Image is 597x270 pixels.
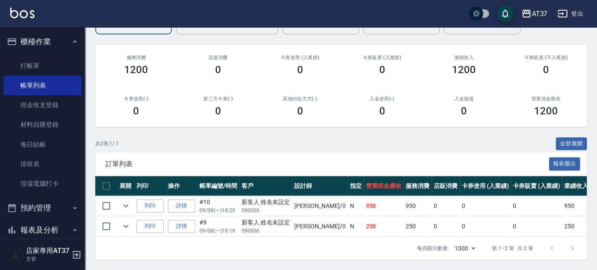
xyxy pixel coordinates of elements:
h2: 卡券使用 (入業績) [269,55,331,60]
h2: 卡券販賣 (不入業績) [515,55,577,60]
td: 250 [404,216,432,236]
h2: 店販消費 [188,55,249,60]
td: [PERSON_NAME] /0 [292,196,347,216]
th: 卡券販賣 (入業績) [511,176,562,196]
a: 現金收支登錄 [3,95,82,115]
td: 250 [562,216,590,236]
h2: 營業現金應收 [515,96,577,102]
h3: 0 [297,105,303,117]
h5: 店家專用AT37 [26,247,69,255]
td: [PERSON_NAME] /0 [292,216,347,236]
th: 業績收入 [562,176,590,196]
h2: 其他付款方式(-) [269,96,331,102]
td: 0 [432,216,460,236]
a: 現場電腦打卡 [3,174,82,193]
th: 服務消費 [404,176,432,196]
th: 列印 [134,176,166,196]
a: 打帳單 [3,56,82,76]
div: 1000 [451,237,478,260]
h3: 0 [461,105,467,117]
h2: 第三方卡券(-) [188,96,249,102]
h3: 1200 [534,105,558,117]
h3: 0 [297,64,303,76]
th: 指定 [347,176,364,196]
h3: 0 [215,105,221,117]
td: #9 [197,216,239,236]
td: N [347,216,364,236]
td: 0 [511,216,562,236]
th: 帳單編號/時間 [197,176,239,196]
td: 950 [364,196,404,216]
h2: 入金使用(-) [351,96,413,102]
a: 帳單列表 [3,76,82,95]
div: 新客人 姓名未設定 [242,198,290,207]
td: N [347,196,364,216]
td: 950 [404,196,432,216]
h3: 服務消費 [105,55,167,60]
button: expand row [119,220,132,233]
td: 0 [460,196,511,216]
h2: 入金儲值 [433,96,495,102]
th: 操作 [166,176,197,196]
p: 第 1–2 筆 共 2 筆 [492,244,533,252]
td: 0 [460,216,511,236]
img: Logo [10,8,34,18]
div: 新客人 姓名未設定 [242,218,290,227]
td: #10 [197,196,239,216]
a: 每日結帳 [3,135,82,154]
a: 排班表 [3,154,82,174]
button: 列印 [136,199,164,213]
span: 訂單列表 [105,160,549,168]
p: 每頁顯示數量 [417,244,448,252]
h3: 0 [543,64,549,76]
button: AT37 [518,5,551,23]
button: 預約管理 [3,197,82,219]
h3: 0 [379,105,385,117]
a: 詳情 [168,199,195,213]
button: 登出 [554,6,587,22]
p: 主管 [26,255,69,263]
td: 950 [562,196,590,216]
button: save [497,5,514,22]
p: 09/08 (一) 18:20 [199,207,237,214]
button: 列印 [136,220,164,233]
h3: 1200 [452,64,476,76]
td: 0 [511,196,562,216]
h3: 0 [133,105,139,117]
button: 報表及分析 [3,219,82,241]
a: 材料自購登錄 [3,115,82,134]
h3: 0 [379,64,385,76]
button: 櫃檯作業 [3,31,82,53]
th: 展開 [117,176,134,196]
td: 0 [432,196,460,216]
th: 客戶 [239,176,293,196]
button: expand row [119,199,132,212]
a: 詳情 [168,220,195,233]
p: 09/08 (一) 18:19 [199,227,237,235]
td: 250 [364,216,404,236]
h2: 業績收入 [433,55,495,60]
th: 營業現金應收 [364,176,404,196]
h3: 0 [215,64,221,76]
p: 090000 [242,207,290,214]
h2: 卡券販賣 (入業績) [351,55,413,60]
th: 設計師 [292,176,347,196]
th: 卡券使用 (入業績) [460,176,511,196]
button: 全部展開 [556,137,587,151]
img: Person [7,246,24,263]
h3: 1200 [124,64,148,76]
a: 報表匯出 [549,159,580,168]
h2: 卡券使用(-) [105,96,167,102]
button: 報表匯出 [549,157,580,171]
p: 090000 [242,227,290,235]
th: 店販消費 [432,176,460,196]
p: 共 2 筆, 1 / 1 [95,140,119,148]
div: AT37 [532,9,547,19]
